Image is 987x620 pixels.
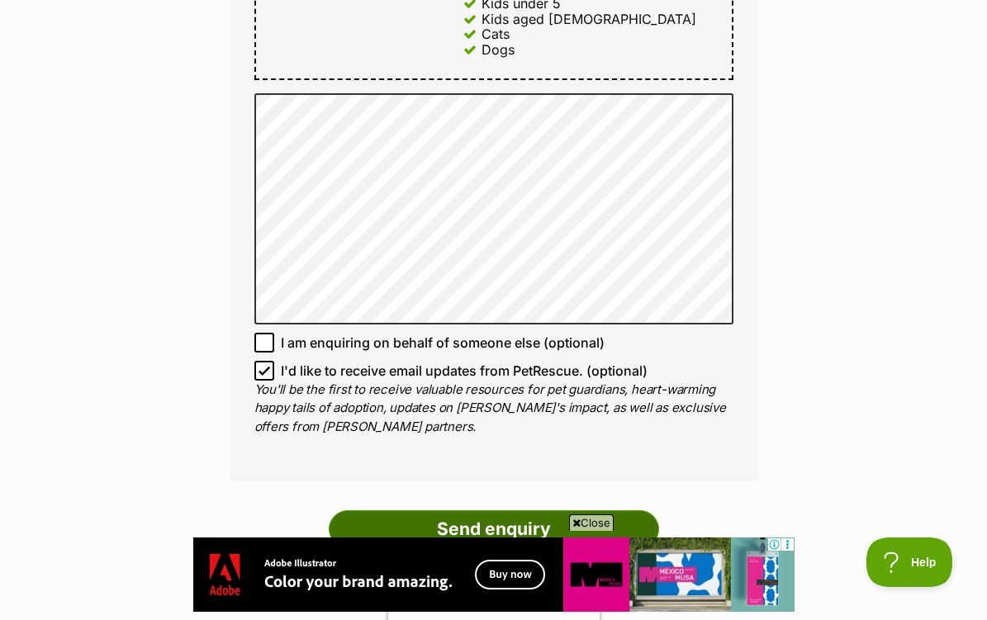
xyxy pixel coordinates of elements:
span: Close [569,514,614,531]
div: Cats [482,26,510,41]
input: Send enquiry [329,510,659,548]
iframe: Help Scout Beacon - Open [866,537,954,587]
div: Kids aged [DEMOGRAPHIC_DATA] [482,12,696,26]
span: I'd like to receive email updates from PetRescue. (optional) [281,361,648,381]
div: Dogs [482,42,515,57]
iframe: Advertisement [193,537,795,612]
p: You'll be the first to receive valuable resources for pet guardians, heart-warming happy tails of... [254,381,733,437]
span: I am enquiring on behalf of someone else (optional) [281,333,605,353]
